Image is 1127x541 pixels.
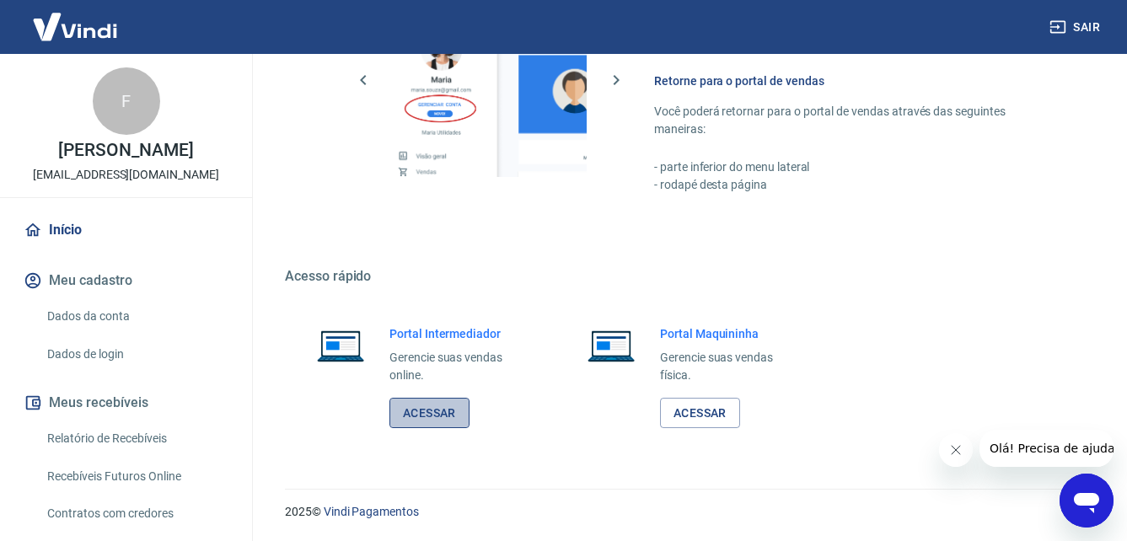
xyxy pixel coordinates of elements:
[40,421,232,456] a: Relatório de Recebíveis
[305,325,376,366] img: Imagem de um notebook aberto
[20,262,232,299] button: Meu cadastro
[660,325,796,342] h6: Portal Maquininha
[285,268,1087,285] h5: Acesso rápido
[20,384,232,421] button: Meus recebíveis
[20,212,232,249] a: Início
[40,459,232,494] a: Recebíveis Futuros Online
[654,176,1046,194] p: - rodapé desta página
[979,430,1114,467] iframe: Mensagem da empresa
[576,325,647,366] img: Imagem de um notebook aberto
[324,505,419,518] a: Vindi Pagamentos
[654,158,1046,176] p: - parte inferior do menu lateral
[40,496,232,531] a: Contratos com credores
[654,103,1046,138] p: Você poderá retornar para o portal de vendas através das seguintes maneiras:
[93,67,160,135] div: F
[1046,12,1107,43] button: Sair
[389,349,525,384] p: Gerencie suas vendas online.
[1060,474,1114,528] iframe: Botão para abrir a janela de mensagens
[40,337,232,372] a: Dados de login
[660,349,796,384] p: Gerencie suas vendas física.
[33,166,219,184] p: [EMAIL_ADDRESS][DOMAIN_NAME]
[58,142,193,159] p: [PERSON_NAME]
[20,1,130,52] img: Vindi
[389,398,470,429] a: Acessar
[939,433,973,467] iframe: Fechar mensagem
[389,325,525,342] h6: Portal Intermediador
[660,398,740,429] a: Acessar
[10,12,142,25] span: Olá! Precisa de ajuda?
[654,72,1046,89] h6: Retorne para o portal de vendas
[40,299,232,334] a: Dados da conta
[285,503,1087,521] p: 2025 ©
